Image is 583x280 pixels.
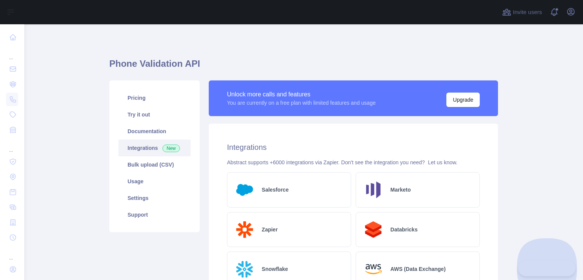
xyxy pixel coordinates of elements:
[446,93,480,107] button: Upgrade
[513,8,542,17] span: Invite users
[227,159,480,166] div: Abstract supports +6000 integrations via Zapier. Don't see the integration you need?
[6,246,18,261] div: ...
[227,99,376,107] div: You are currently on a free plan with limited features and usage
[118,123,191,140] a: Documentation
[118,156,191,173] a: Bulk upload (CSV)
[391,186,411,193] h2: Marketo
[118,173,191,190] a: Usage
[118,106,191,123] a: Try it out
[227,90,376,99] div: Unlock more calls and features
[118,140,191,156] a: Integrations New
[118,190,191,206] a: Settings
[109,58,498,76] h1: Phone Validation API
[262,186,289,193] h2: Salesforce
[118,206,191,223] a: Support
[227,142,480,153] h2: Integrations
[391,226,418,233] h2: Databricks
[262,265,288,273] h2: Snowflake
[6,138,18,153] div: ...
[233,219,256,241] img: Logo
[6,46,18,61] div: ...
[428,159,457,165] a: Let us know.
[362,179,384,201] img: Logo
[118,90,191,106] a: Pricing
[362,219,384,241] img: Logo
[162,145,180,152] span: New
[391,265,446,273] h2: AWS (Data Exchange)
[233,179,256,201] img: Logo
[518,260,575,276] iframe: Toggle Customer Support
[501,6,544,18] button: Invite users
[262,226,278,233] h2: Zapier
